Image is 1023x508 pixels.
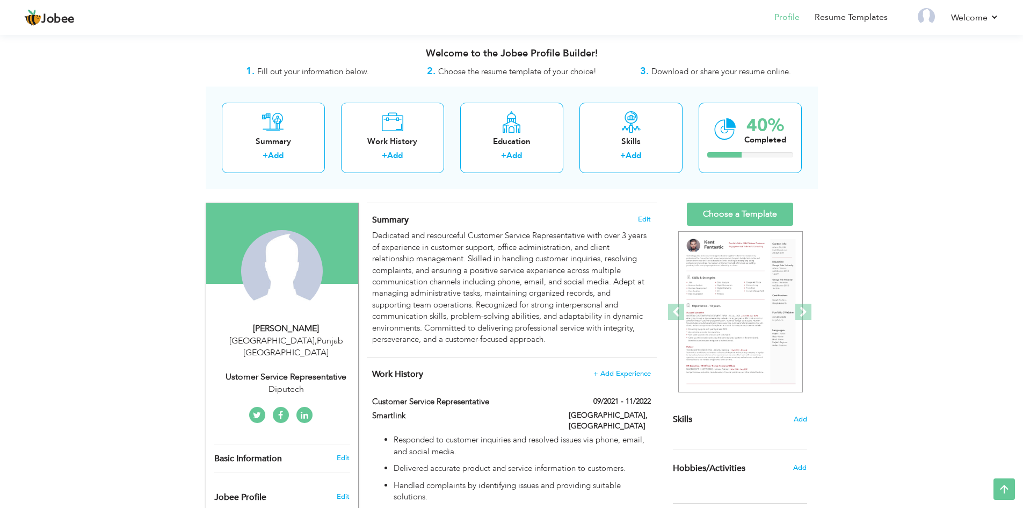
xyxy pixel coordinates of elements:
p: Delivered accurate product and service information to customers. [394,463,650,474]
span: Choose the resume template of your choice! [438,66,597,77]
span: + Add Experience [593,370,651,377]
span: Edit [337,492,350,502]
h3: Welcome to the Jobee Profile Builder! [206,48,818,59]
a: Choose a Template [687,203,793,226]
a: Resume Templates [815,11,888,24]
span: Fill out your information below. [257,66,369,77]
div: [PERSON_NAME] [214,323,358,335]
a: Edit [337,453,350,463]
div: ustomer Service Representative [214,371,358,383]
label: 09/2021 - 11/2022 [593,396,651,407]
span: Work History [372,368,423,380]
img: Profile Img [918,8,935,25]
label: + [620,150,626,161]
a: Welcome [951,11,999,24]
span: Edit [638,216,651,223]
div: Dedicated and resourceful Customer Service Representative with over 3 years of experience in cust... [372,230,650,345]
span: Download or share your resume online. [651,66,791,77]
a: Profile [774,11,800,24]
p: Responded to customer inquiries and resolved issues via phone, email, and social media. [394,434,650,457]
h4: Adding a summary is a quick and easy way to highlight your experience and interests. [372,214,650,225]
img: Fatima Maqsood [241,230,323,312]
div: Summary [230,136,316,147]
a: Add [506,150,522,161]
a: Add [268,150,284,161]
a: Add [626,150,641,161]
span: Add [794,414,807,425]
a: Add [387,150,403,161]
label: + [263,150,268,161]
strong: 1. [246,65,255,78]
strong: 3. [640,65,649,78]
span: , [315,335,317,347]
div: Education [469,136,555,147]
div: Work History [350,136,436,147]
label: Smartlink [372,410,553,421]
label: + [501,150,506,161]
label: Customer Service Representative [372,396,553,407]
p: Handled complaints by identifying issues and providing suitable solutions. [394,480,650,503]
span: Hobbies/Activities [673,464,745,474]
span: Jobee Profile [214,493,266,503]
label: [GEOGRAPHIC_DATA], [GEOGRAPHIC_DATA] [569,410,651,432]
div: Enhance your career by creating a custom URL for your Jobee public profile. [206,481,358,508]
a: Jobee [24,9,75,26]
span: Summary [372,214,409,226]
span: Jobee [41,13,75,25]
span: Basic Information [214,454,282,464]
h4: This helps to show the companies you have worked for. [372,369,650,380]
strong: 2. [427,65,436,78]
div: [GEOGRAPHIC_DATA] Punjab [GEOGRAPHIC_DATA] [214,335,358,360]
label: + [382,150,387,161]
div: Completed [744,134,786,146]
span: Skills [673,413,692,425]
div: 40% [744,117,786,134]
span: Add [793,463,807,473]
div: Skills [588,136,674,147]
img: jobee.io [24,9,41,26]
div: Diputech [214,383,358,396]
div: Share some of your professional and personal interests. [665,449,815,487]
